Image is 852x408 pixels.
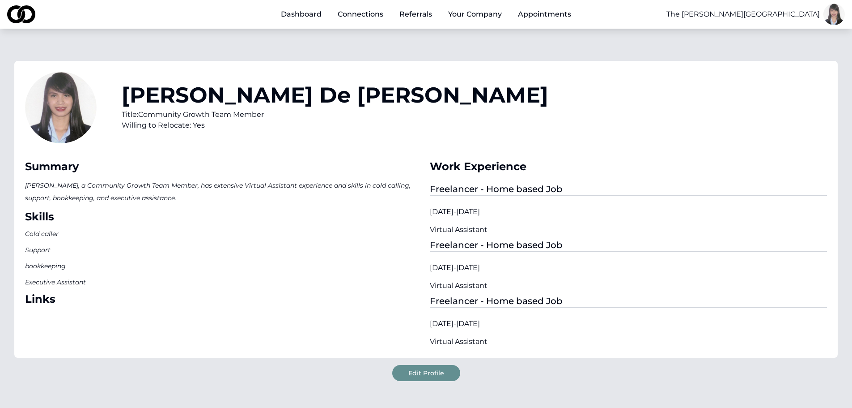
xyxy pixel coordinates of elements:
[430,206,827,217] div: [DATE] - [DATE]
[25,72,97,143] img: 51457996-7adf-4995-be40-a9f8ac946256-Picture1-profile_picture.jpg
[511,5,578,23] a: Appointments
[430,295,827,308] div: Freelancer - Home based Job
[430,318,827,329] div: [DATE] - [DATE]
[25,159,423,174] div: Summary
[25,229,86,238] div: Cold caller
[430,183,827,196] div: Freelancer - Home based Job
[25,245,86,254] div: Support
[25,292,423,306] div: Links
[430,262,827,273] div: [DATE] - [DATE]
[25,210,423,224] div: Skills
[274,5,329,23] a: Dashboard
[430,224,827,235] div: Virtual Assistant
[430,159,827,174] div: Work Experience
[25,179,423,204] p: [PERSON_NAME], a Community Growth Team Member, has extensive Virtual Assistant experience and ski...
[666,9,820,20] button: The [PERSON_NAME][GEOGRAPHIC_DATA]
[430,239,827,252] div: Freelancer - Home based Job
[392,5,439,23] a: Referrals
[331,5,390,23] a: Connections
[7,5,35,23] img: logo
[392,365,460,381] button: Edit Profile
[823,4,845,25] img: 51457996-7adf-4995-be40-a9f8ac946256-Picture1-profile_picture.jpg
[122,109,548,120] div: Title: Community Growth Team Member
[25,278,86,287] div: Executive Assistant
[274,5,578,23] nav: Main
[430,280,827,291] div: Virtual Assistant
[441,5,509,23] button: Your Company
[25,262,86,271] div: bookkeeping
[430,336,827,347] div: Virtual Assistant
[122,120,548,131] div: Willing to Relocate: Yes
[122,84,548,106] h1: [PERSON_NAME] de [PERSON_NAME]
